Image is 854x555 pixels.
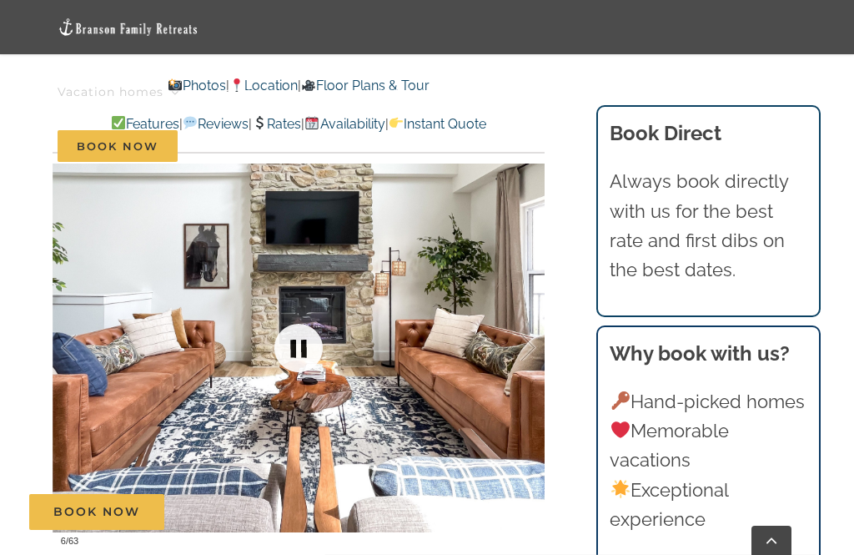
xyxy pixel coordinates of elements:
a: Vacation homes [58,65,179,119]
a: Things to do [217,65,316,119]
img: Branson Family Retreats Logo [58,18,199,37]
nav: Main Menu Sticky [58,65,797,174]
a: Contact [587,65,640,119]
p: Hand-picked homes Memorable vacations Exceptional experience [610,387,806,534]
span: Vacation homes [58,86,163,98]
span: Contact [587,86,640,98]
img: ❤️ [611,421,630,439]
a: Deals & More [354,65,456,119]
p: Always book directly with us for the best rate and first dibs on the best dates. [610,167,806,285]
span: Book Now [58,130,178,162]
h3: Why book with us? [610,339,806,369]
a: Book Now [29,494,164,530]
img: 🔑 [611,391,630,410]
img: 🌟 [611,480,630,498]
span: Things to do [217,86,300,98]
span: Deals & More [354,86,440,98]
a: About [494,65,550,119]
span: Book Now [53,505,140,519]
span: About [494,86,534,98]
